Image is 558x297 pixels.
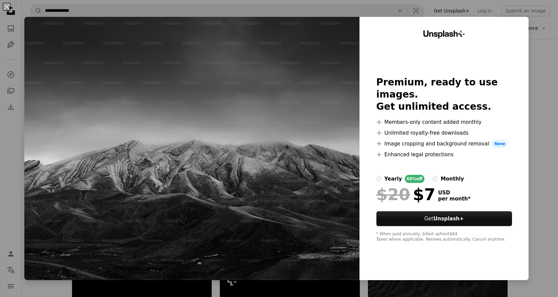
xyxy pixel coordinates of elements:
h2: Premium, ready to use images. Get unlimited access. [376,76,512,113]
input: monthly [433,176,438,182]
li: Members-only content added monthly [376,118,512,126]
input: yearly65%off [376,176,382,182]
button: GetUnsplash+ [376,211,512,226]
span: per month * [438,196,471,202]
div: monthly [441,175,464,183]
div: 65% off [405,175,425,183]
span: New [492,140,508,148]
li: Enhanced legal protections [376,151,512,159]
div: $7 [376,186,436,203]
li: Image cropping and background removal [376,140,512,148]
strong: Unsplash+ [433,216,464,222]
li: Unlimited royalty-free downloads [376,129,512,137]
div: yearly [385,175,402,183]
span: USD [438,190,471,196]
div: * When paid annually, billed upfront $84 Taxes where applicable. Renews automatically. Cancel any... [376,232,512,242]
span: $20 [376,186,410,203]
